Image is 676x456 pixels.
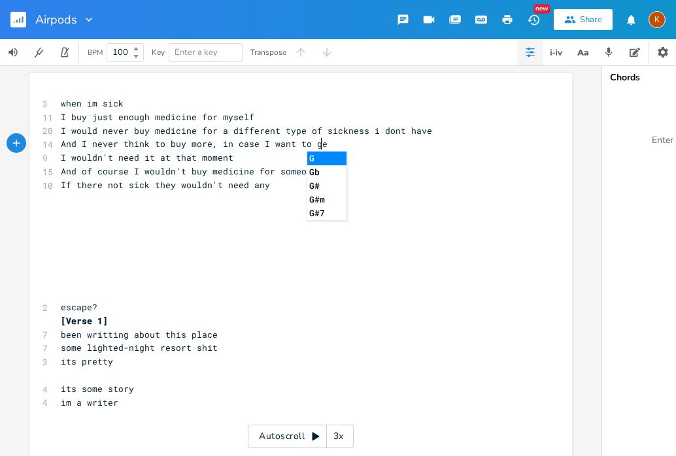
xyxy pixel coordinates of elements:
[61,152,233,163] span: I wouldn't need it at that moment
[61,355,113,367] span: its pretty
[61,397,118,408] span: im a writer
[152,48,165,56] div: Key
[307,179,346,193] li: G#
[61,179,270,191] span: If there not sick they wouldn't need any
[35,14,77,25] span: Airpods
[649,5,666,35] button: K
[307,152,346,165] li: G
[520,8,547,31] button: New
[649,11,666,28] div: Kat
[250,48,286,56] div: Transpose
[61,315,108,327] span: [Verse 1]
[554,9,613,30] button: Share
[61,383,134,395] span: its some story
[61,329,218,340] span: been writting about this place
[61,97,124,109] span: when im sick
[533,4,550,14] div: New
[61,165,343,177] span: And of course I wouldn't buy medicine for someone else
[307,193,346,206] li: G#m
[61,138,328,150] span: And I never think to buy more, in case I want to ge
[61,111,254,123] span: I buy just enough medicine for myself
[580,14,602,25] div: Share
[175,46,218,58] span: Enter a key
[61,301,97,313] span: escape?
[307,165,346,179] li: Gb
[307,206,346,220] li: G#7
[327,425,350,448] div: 3x
[61,125,432,137] span: I would never buy medicine for a different type of sickness i dont have
[248,425,354,448] div: Autoscroll
[88,49,103,56] div: BPM
[61,342,218,353] span: some lighted-night resort shit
